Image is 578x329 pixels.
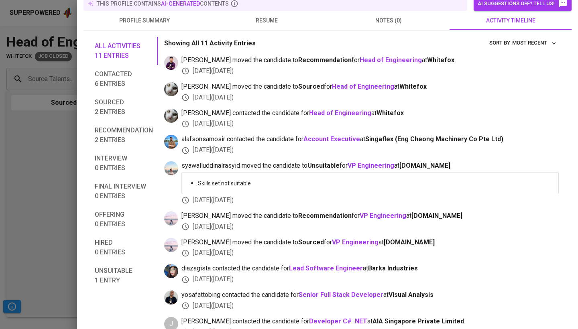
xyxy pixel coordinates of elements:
span: Unsuitable 1 entry [95,266,153,285]
span: notes (0) [332,16,445,26]
span: resume [210,16,323,26]
img: siti.hudzaifah@glints.com [164,238,178,252]
a: VP Engineering [348,162,394,169]
a: Lead Software Engineer [289,264,363,272]
div: [DATE] ( [DATE] ) [181,67,559,76]
img: tharisa.rizky@glints.com [164,82,178,96]
img: erwin@glints.com [164,56,178,70]
span: [DOMAIN_NAME] [411,212,462,219]
a: VP Engineering [332,238,379,246]
div: [DATE] ( [DATE] ) [181,301,559,311]
img: yosafat@glints.com [164,290,178,305]
span: AI-generated [161,0,200,7]
b: Unsuitable [307,162,340,169]
span: [PERSON_NAME] contacted the candidate for at [181,317,559,326]
a: Senior Full Stack Developer [299,291,383,299]
span: Recommendation 2 entries [95,126,153,145]
span: Singaflex (Eng Cheong Machinery Co Pte Ltd) [365,135,503,143]
b: Recommendation [298,212,352,219]
div: [DATE] ( [DATE] ) [181,248,559,258]
div: [DATE] ( [DATE] ) [181,146,559,155]
span: syawalluddinalrasyid moved the candidate to for at [181,161,559,171]
b: Sourced [298,238,324,246]
span: All activities 11 entries [95,41,153,61]
div: [DATE] ( [DATE] ) [181,196,559,205]
span: Whitefox [399,83,427,90]
b: Sourced [298,83,324,90]
a: Account Executive [303,135,360,143]
span: [PERSON_NAME] moved the candidate to for at [181,238,559,247]
span: Whitefox [427,56,454,64]
span: alafsonsamosir contacted the candidate for at [181,135,559,144]
div: [DATE] ( [DATE] ) [181,222,559,232]
img: syawalluddin@glints.com [164,161,178,175]
div: [DATE] ( [DATE] ) [181,93,559,102]
span: sort by [489,40,510,46]
a: Developer C# .NET [309,317,367,325]
span: [PERSON_NAME] moved the candidate to for at [181,82,559,91]
span: [DOMAIN_NAME] [384,238,435,246]
span: Barka Industries [368,264,418,272]
span: Final interview 0 entries [95,182,153,201]
span: [PERSON_NAME] moved the candidate to for at [181,56,559,65]
span: diazagista contacted the candidate for at [181,264,559,273]
img: siti.hudzaifah@glints.com [164,211,178,225]
span: Contacted 6 entries [95,69,153,89]
a: VP Engineering [360,212,406,219]
img: alafson@glints.com [164,135,178,149]
div: [DATE] ( [DATE] ) [181,119,559,128]
span: [PERSON_NAME] contacted the candidate for at [181,109,559,118]
b: Recommendation [298,56,352,64]
p: Skills set not suitable [198,179,552,187]
img: tharisa.rizky@glints.com [164,109,178,123]
p: Showing All 11 Activity Entries [164,39,256,48]
span: Visual Analysis [389,291,433,299]
button: sort by [510,37,559,49]
span: Interview 0 entries [95,154,153,173]
span: Offering 0 entries [95,210,153,229]
a: Head of Engineering [360,56,422,64]
span: Whitefox [377,109,404,117]
span: [DOMAIN_NAME] [399,162,450,169]
div: [DATE] ( [DATE] ) [181,275,559,284]
span: profile summary [88,16,201,26]
span: [PERSON_NAME] moved the candidate to for at [181,211,559,221]
a: Head of Engineering [309,109,371,117]
a: Head of Engineering [332,83,394,90]
span: Most Recent [512,39,557,48]
span: Sourced 2 entries [95,97,153,117]
img: diazagista@glints.com [164,264,178,278]
span: activity timeline [454,16,567,26]
span: AIA Singapore Private Limited [372,317,464,325]
span: Hired 0 entries [95,238,153,257]
span: yosafattobing contacted the candidate for at [181,290,559,300]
